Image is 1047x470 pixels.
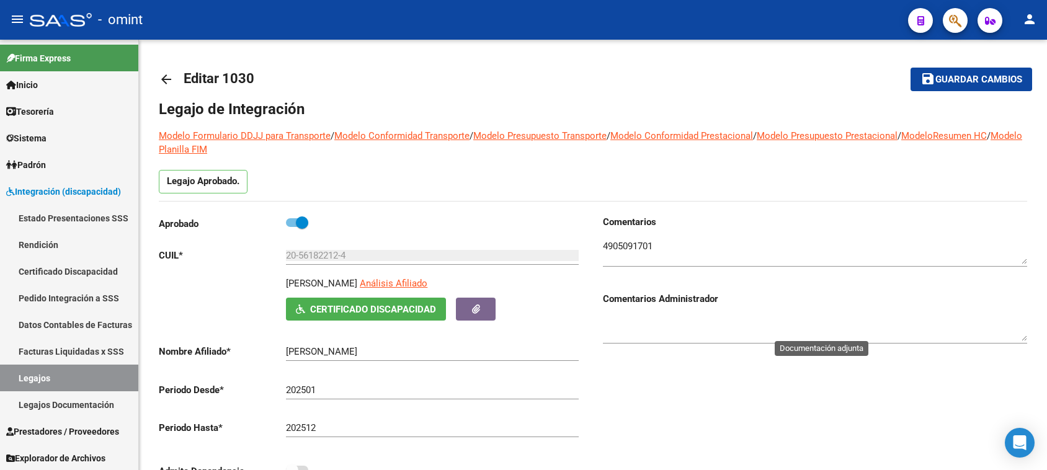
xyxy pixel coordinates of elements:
a: Modelo Conformidad Transporte [334,130,470,141]
span: Sistema [6,131,47,145]
div: Open Intercom Messenger [1005,428,1035,458]
span: - omint [98,6,143,33]
a: Modelo Presupuesto Prestacional [757,130,898,141]
span: Padrón [6,158,46,172]
span: Certificado Discapacidad [310,304,436,315]
a: ModeloResumen HC [901,130,987,141]
p: Legajo Aprobado. [159,170,247,193]
span: Análisis Afiliado [360,278,427,289]
button: Certificado Discapacidad [286,298,446,321]
h3: Comentarios [603,215,1027,229]
h3: Comentarios Administrador [603,292,1027,306]
span: Editar 1030 [184,71,254,86]
a: Modelo Formulario DDJJ para Transporte [159,130,331,141]
mat-icon: menu [10,12,25,27]
mat-icon: arrow_back [159,72,174,87]
span: Inicio [6,78,38,92]
p: Nombre Afiliado [159,345,286,358]
span: Prestadores / Proveedores [6,425,119,438]
p: Aprobado [159,217,286,231]
button: Guardar cambios [911,68,1032,91]
a: Modelo Conformidad Prestacional [610,130,753,141]
span: Firma Express [6,51,71,65]
span: Integración (discapacidad) [6,185,121,198]
span: Guardar cambios [935,74,1022,86]
p: Periodo Hasta [159,421,286,435]
h1: Legajo de Integración [159,99,1027,119]
p: Periodo Desde [159,383,286,397]
span: Explorador de Archivos [6,451,105,465]
p: [PERSON_NAME] [286,277,357,290]
a: Modelo Presupuesto Transporte [473,130,607,141]
p: CUIL [159,249,286,262]
mat-icon: person [1022,12,1037,27]
span: Tesorería [6,105,54,118]
mat-icon: save [920,71,935,86]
